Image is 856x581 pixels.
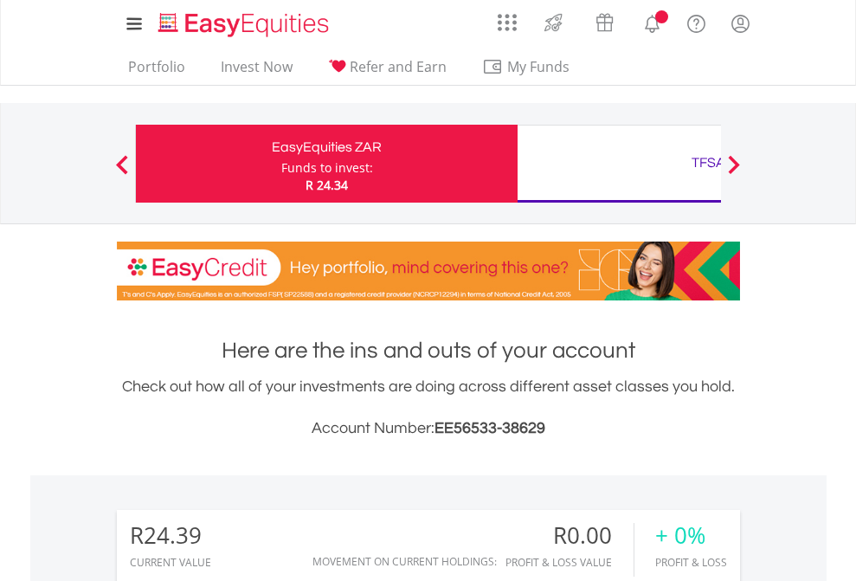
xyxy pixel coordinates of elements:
a: Invest Now [214,58,299,85]
span: My Funds [482,55,595,78]
span: R 24.34 [306,177,348,193]
div: Profit & Loss [655,557,727,568]
img: grid-menu-icon.svg [498,13,517,32]
span: Refer and Earn [350,57,447,76]
div: + 0% [655,523,727,548]
img: EasyCredit Promotion Banner [117,242,740,300]
a: FAQ's and Support [674,4,718,39]
img: vouchers-v2.svg [590,9,619,36]
span: EE56533-38629 [434,420,545,436]
div: R0.00 [505,523,634,548]
h3: Account Number: [117,416,740,441]
a: Notifications [630,4,674,39]
a: AppsGrid [486,4,528,32]
h1: Here are the ins and outs of your account [117,335,740,366]
div: R24.39 [130,523,211,548]
button: Next [717,164,751,181]
a: My Profile [718,4,763,42]
div: EasyEquities ZAR [146,135,507,159]
button: Previous [105,164,139,181]
div: Profit & Loss Value [505,557,634,568]
div: Check out how all of your investments are doing across different asset classes you hold. [117,375,740,441]
a: Refer and Earn [321,58,454,85]
img: thrive-v2.svg [539,9,568,36]
a: Portfolio [121,58,192,85]
a: Home page [151,4,336,39]
a: Vouchers [579,4,630,36]
img: EasyEquities_Logo.png [155,10,336,39]
div: CURRENT VALUE [130,557,211,568]
div: Funds to invest: [281,159,373,177]
div: Movement on Current Holdings: [312,556,497,567]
